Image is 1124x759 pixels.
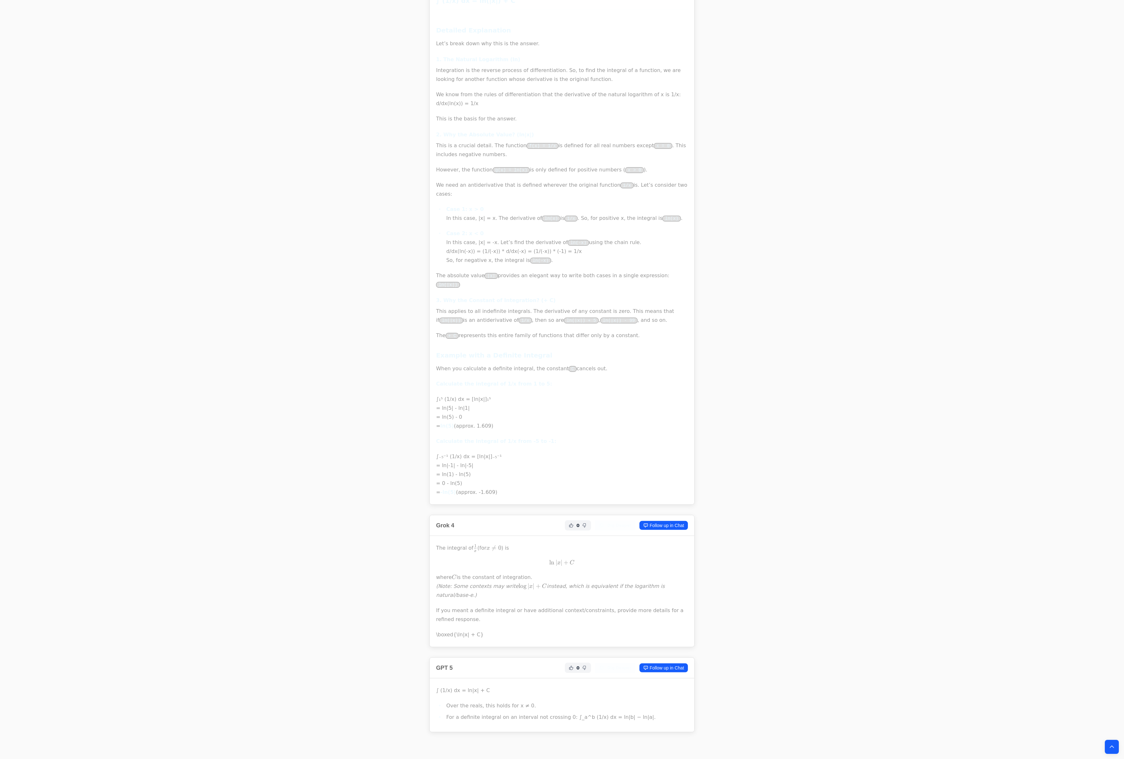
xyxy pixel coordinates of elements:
[439,318,463,323] code: ln(|x|)
[436,663,453,672] h2: GPT 5
[474,549,477,553] span: x
[474,543,477,548] span: 1
[436,686,688,695] p: ∫ (1/x) dx = ln|x| + C
[436,395,688,430] p: ∫₁⁵ (1/x) dx = [ln|x|]₁⁵ = ln|5| - ln|1| = ln(5) - 0 = (approx. 1.609)
[436,90,688,108] p: We know from the rules of differentiation that the derivative of the natural logarithm of x is 1/...
[639,663,688,672] a: Follow up in Chat
[440,489,456,495] strong: -ln(5)
[528,582,529,589] span: ∣
[561,559,562,566] span: ∣
[569,366,576,372] code: C
[436,131,688,139] h4: 2. Why the Absolute Value? (ln|x|)
[436,350,688,360] h3: Example with a Definite Integral
[436,307,688,325] p: This applies to all indefinite integrals. The derivative of any constant is zero. This means that...
[436,181,688,199] p: We need an antiderivative that is defined wherever the original function is. Let’s consider two c...
[446,333,459,339] code: + C
[654,143,672,149] code: x = 0
[1105,740,1119,754] button: Back to top
[536,582,541,589] span: +
[542,583,546,589] span: C
[564,559,568,566] span: +
[549,559,554,566] span: l n
[533,582,534,589] span: ∣
[436,141,688,159] p: This is a crucial detail. The function is defined for all real numbers except . This includes neg...
[436,521,454,530] h2: Grok 4
[570,560,574,566] span: C
[444,713,688,722] li: For a definite integral on an interval not crossing 0: ∫_a^b (1/x) dx = ln|b| − ln|a|.
[581,664,588,672] button: Not Helpful
[556,559,557,566] span: ∣
[446,206,484,212] strong: Case 1: x > 0
[639,521,688,530] a: Follow up in Chat
[436,381,552,387] strong: Calculate the integral of 1/x from 1 to 5:
[620,183,633,188] code: 1/x
[436,39,688,48] p: Let’s break down why this is the answer.
[436,438,556,444] strong: Calculate the integral of 1/x from -5 to -1:
[446,205,688,223] p: In this case, |x| = x. The derivative of is . So, for positive x, the integral is .
[440,423,454,429] strong: ln(5)
[557,560,561,566] span: x
[625,167,644,173] code: x > 0
[493,167,530,173] code: g(x) = ln(x)
[452,575,456,580] span: C
[600,318,638,323] code: ln(|x|) - 99
[436,452,688,497] p: ∫₋₅⁻¹ (1/x) dx = [ln|x|]₋₅⁻¹ = ln|-1| - ln|-5| = ln(1) - ln(5) = 0 - ln(5) = (approx. -1.609)
[519,582,527,589] span: l o
[567,522,575,529] button: Helpful
[519,318,532,323] code: 1/x
[436,630,688,639] p: \boxed{\ln|x| + C}
[436,606,688,624] p: If you meant a definite integral or have additional context/constraints, provide more details for...
[436,573,688,600] p: where is the constant of integration.
[485,273,498,279] code: |x|
[576,665,580,671] span: 0
[486,545,490,551] span: x
[527,143,558,149] code: f(x) = 1/x
[565,216,578,221] code: 1/x
[564,318,598,323] code: ln(|x|) + 5
[530,258,551,264] code: ln(-x)
[436,331,688,340] p: The represents this entire family of functions that differ only by a constant.
[436,25,688,35] h3: Detailed Explanation
[436,544,688,553] p: The integral of (for ) is
[436,271,688,289] p: The absolute value provides an elegant way to write both cases in a single expression:
[436,56,688,63] h4: 1. The Natural Logarithm (ln)
[444,701,688,710] li: Over the reals, this holds for x ≠ 0.
[523,582,527,589] span: g
[436,66,688,84] p: Integration is the reverse process of differentiation. So, to find the integral of a function, we...
[436,282,460,288] code: ln(|x|)
[529,583,533,589] span: x
[576,522,580,529] span: 0
[542,216,560,221] code: ln(x)
[568,240,589,246] code: ln(-x)
[581,522,588,529] button: Not Helpful
[436,165,688,174] p: However, the function is only defined for positive numbers ( ).
[498,544,501,551] span: 0
[436,583,665,598] em: (Note: Some contexts may write instead, which is equivalent if the logarithm is natural/base-e.)
[662,216,681,221] code: ln(x)
[567,664,575,672] button: Helpful
[446,229,688,265] p: In this case, |x| = -x. Let’s find the derivative of using the chain rule. d/dx(ln(-x)) = (1/(-x)...
[492,544,496,551] span: 
[436,364,688,373] p: When you calculate a definite integral, the constant cancels out.
[436,297,688,304] h4: 3. Why the Constant of Integration? (+ C)
[436,114,688,123] p: This is the basis for the answer.
[446,230,484,236] strong: Case 2: x < 0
